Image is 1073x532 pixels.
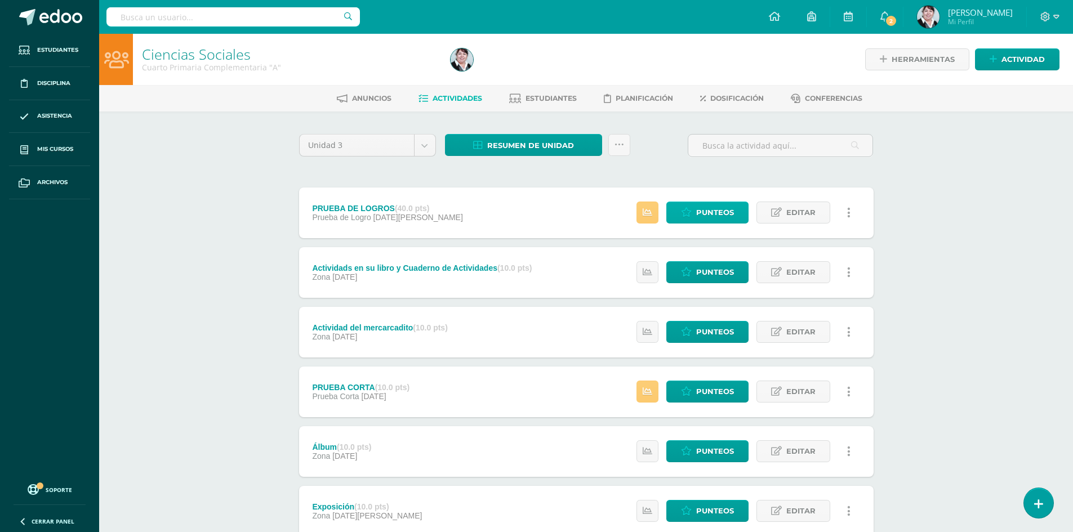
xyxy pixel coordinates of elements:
[786,321,816,342] span: Editar
[9,67,90,100] a: Disciplina
[696,500,734,521] span: Punteos
[352,94,391,102] span: Anuncios
[696,381,734,402] span: Punteos
[948,17,1013,26] span: Mi Perfil
[37,111,72,120] span: Asistencia
[312,383,409,392] div: PRUEBA CORTA
[487,135,574,156] span: Resumen de unidad
[616,94,673,102] span: Planificación
[666,321,749,343] a: Punteos
[106,7,360,26] input: Busca un usuario...
[666,500,749,522] a: Punteos
[312,272,330,281] span: Zona
[312,204,462,213] div: PRUEBA DE LOGROS
[786,500,816,521] span: Editar
[332,451,357,461] span: [DATE]
[354,502,389,511] strong: (10.0 pts)
[917,6,940,28] img: 0546215f4739b1a40d9653edd969ea5b.png
[142,44,251,64] a: Ciencias Sociales
[666,381,749,403] a: Punteos
[696,321,734,342] span: Punteos
[362,392,386,401] span: [DATE]
[710,94,764,102] span: Dosificación
[451,48,473,71] img: 0546215f4739b1a40d9653edd969ea5b.png
[375,383,409,392] strong: (10.0 pts)
[526,94,577,102] span: Estudiantes
[46,486,72,494] span: Soporte
[688,135,872,157] input: Busca la actividad aquí...
[9,34,90,67] a: Estudiantes
[312,332,330,341] span: Zona
[666,261,749,283] a: Punteos
[9,100,90,133] a: Asistencia
[445,134,602,156] a: Resumen de unidad
[892,49,955,70] span: Herramientas
[666,202,749,223] a: Punteos
[433,94,482,102] span: Actividades
[312,502,422,511] div: Exposición
[373,213,463,222] span: [DATE][PERSON_NAME]
[37,145,73,154] span: Mis cursos
[791,90,862,108] a: Conferencias
[975,48,1059,70] a: Actividad
[786,202,816,223] span: Editar
[312,263,532,272] div: Actividads en su libro y Cuaderno de Actividades
[312,392,359,401] span: Prueba Corta
[32,517,74,525] span: Cerrar panel
[37,178,68,187] span: Archivos
[885,15,897,27] span: 2
[312,511,330,520] span: Zona
[948,7,1013,18] span: [PERSON_NAME]
[14,481,86,497] a: Soporte
[1001,49,1045,70] span: Actividad
[509,90,577,108] a: Estudiantes
[9,133,90,166] a: Mis cursos
[865,48,969,70] a: Herramientas
[332,272,357,281] span: [DATE]
[37,79,70,88] span: Disciplina
[332,511,422,520] span: [DATE][PERSON_NAME]
[332,332,357,341] span: [DATE]
[604,90,673,108] a: Planificación
[696,441,734,462] span: Punteos
[300,135,435,156] a: Unidad 3
[395,204,429,213] strong: (40.0 pts)
[312,442,371,451] div: Álbum
[413,323,447,332] strong: (10.0 pts)
[497,263,532,272] strong: (10.0 pts)
[805,94,862,102] span: Conferencias
[337,90,391,108] a: Anuncios
[9,166,90,199] a: Archivos
[312,323,447,332] div: Actividad del mercarcadito
[308,135,406,156] span: Unidad 3
[337,442,371,451] strong: (10.0 pts)
[312,213,371,222] span: Prueba de Logro
[696,202,734,223] span: Punteos
[312,451,330,461] span: Zona
[700,90,764,108] a: Dosificación
[786,262,816,283] span: Editar
[418,90,482,108] a: Actividades
[696,262,734,283] span: Punteos
[142,62,437,73] div: Cuarto Primaria Complementaria 'A'
[666,440,749,462] a: Punteos
[786,441,816,462] span: Editar
[37,46,78,55] span: Estudiantes
[786,381,816,402] span: Editar
[142,46,437,62] h1: Ciencias Sociales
